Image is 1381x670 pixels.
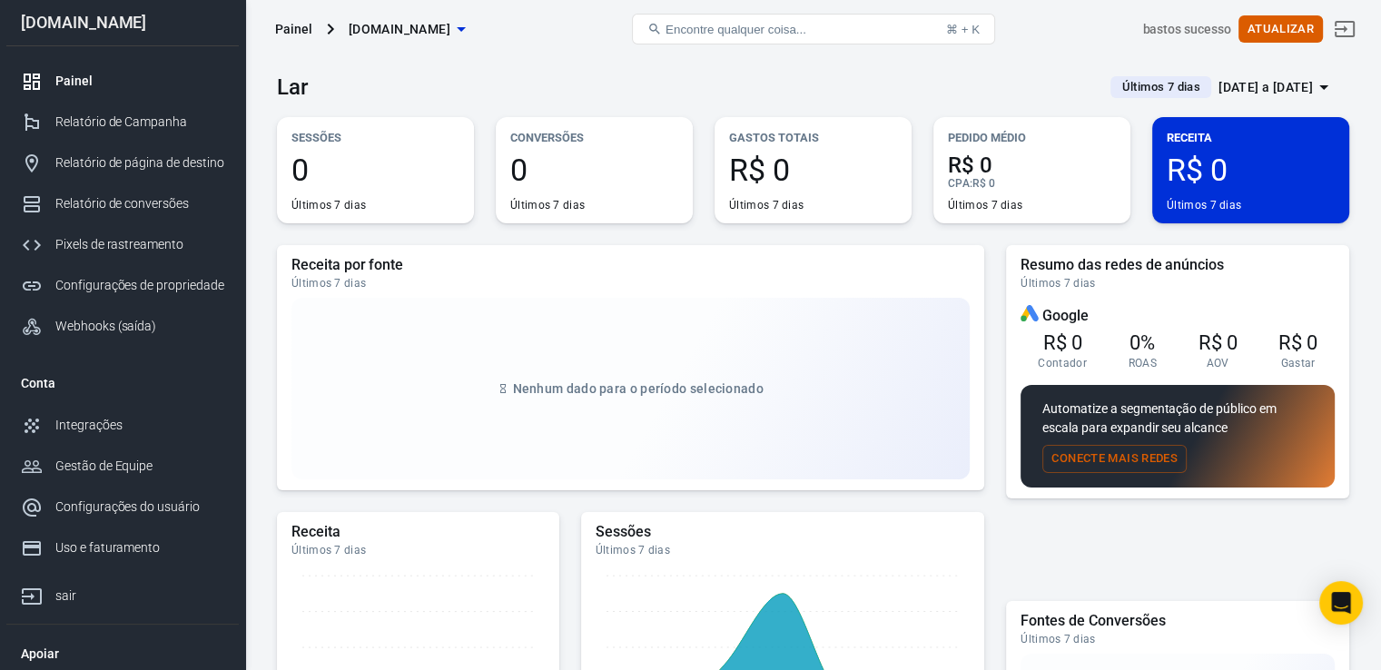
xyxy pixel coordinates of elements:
[1281,357,1316,369] font: Gastar
[341,13,472,46] button: [DOMAIN_NAME]
[277,74,308,100] font: Lar
[6,568,239,616] a: sair
[1121,80,1200,94] font: Últimos 7 dias
[632,14,995,44] button: Encontre qualquer coisa...⌘ + K
[55,499,200,514] font: Configurações do usuário
[948,177,970,190] font: CPA
[729,131,818,144] font: Gastos totais
[291,544,366,557] font: Últimos 7 dias
[1051,451,1178,465] font: Conecte mais redes
[1042,401,1276,435] font: Automatize a segmentação de público em escala para expandir seu alcance
[1167,152,1228,188] font: R$ 0
[291,256,403,273] font: Receita por fonte
[1021,256,1224,273] font: Resumo das redes de anúncios
[1142,22,1230,36] font: bastos sucesso
[1278,331,1317,354] font: R$ 0
[6,224,239,265] a: Pixels de rastreamento
[6,306,239,347] a: Webhooks (saída)
[972,177,995,190] font: R$ 0
[349,18,450,41] span: discounthour.shop
[6,265,239,306] a: Configurações de propriedade
[55,74,93,88] font: Painel
[6,143,239,183] a: Relatório de página de destino
[6,446,239,487] a: Gestão de Equipe
[1021,633,1095,645] font: Últimos 7 dias
[291,152,309,188] font: 0
[1021,612,1165,629] font: Fontes de Conversões
[55,155,224,170] font: Relatório de página de destino
[948,131,1025,144] font: Pedido médio
[666,23,806,36] font: Encontre qualquer coisa...
[1199,331,1238,354] font: R$ 0
[55,237,183,251] font: Pixels de rastreamento
[291,523,340,540] font: Receita
[1142,20,1230,39] div: ID da conta: 7DDlUc7E
[21,13,146,32] font: [DOMAIN_NAME]
[1096,73,1349,103] button: Últimos 7 dias[DATE] a [DATE]
[349,22,450,36] font: [DOMAIN_NAME]
[6,61,239,102] a: Painel
[55,114,187,129] font: Relatório de Campanha
[510,131,584,144] font: Conversões
[55,319,156,333] font: Webhooks (saída)
[1319,581,1363,625] div: Abra o Intercom Messenger
[21,376,55,390] font: Conta
[275,20,312,38] div: Painel
[970,177,972,190] font: :
[21,646,59,661] font: Apoiar
[1129,331,1155,354] font: 0%
[55,418,122,432] font: Integrações
[946,23,980,36] font: ⌘ + K
[1043,331,1082,354] font: R$ 0
[1038,357,1086,369] font: Contador
[729,199,804,212] font: Últimos 7 dias
[596,523,651,540] font: Sessões
[6,102,239,143] a: Relatório de Campanha
[948,153,992,178] font: R$ 0
[6,183,239,224] a: Relatório de conversões
[1021,305,1039,326] div: Anúncios do Google
[1167,131,1212,144] font: Receita
[55,588,76,603] font: sair
[948,199,1022,212] font: Últimos 7 dias
[510,152,528,188] font: 0
[275,22,312,36] font: Painel
[291,131,341,144] font: Sessões
[1042,307,1089,324] font: Google
[512,381,763,396] font: Nenhum dado para o período selecionado
[55,458,153,473] font: Gestão de Equipe
[291,277,366,290] font: Últimos 7 dias
[55,196,189,211] font: Relatório de conversões
[1218,80,1313,94] font: [DATE] a [DATE]
[1021,277,1095,290] font: Últimos 7 dias
[596,544,670,557] font: Últimos 7 dias
[6,527,239,568] a: Uso e faturamento
[55,278,224,292] font: Configurações de propriedade
[1129,357,1157,369] font: ROAS
[1167,199,1241,212] font: Últimos 7 dias
[55,540,160,555] font: Uso e faturamento
[6,487,239,527] a: Configurações do usuário
[1207,357,1229,369] font: AOV
[1238,15,1323,44] button: Atualizar
[510,199,585,212] font: Últimos 7 dias
[6,405,239,446] a: Integrações
[1042,445,1187,473] button: Conecte mais redes
[729,152,790,188] font: R$ 0
[1323,7,1366,51] a: sair
[1248,22,1314,35] font: Atualizar
[291,199,366,212] font: Últimos 7 dias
